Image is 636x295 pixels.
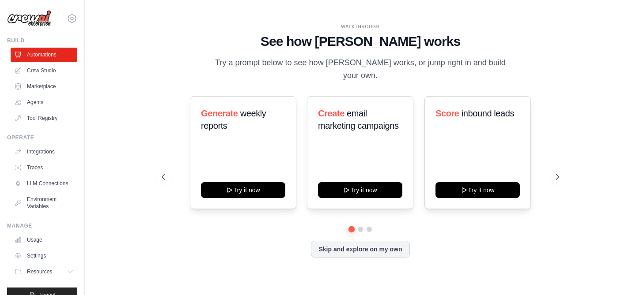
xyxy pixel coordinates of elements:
div: Operate [7,134,77,141]
div: WALKTHROUGH [162,23,559,30]
button: Try it now [201,182,285,198]
a: Traces [11,161,77,175]
a: Usage [11,233,77,247]
a: Environment Variables [11,192,77,213]
a: Settings [11,249,77,263]
a: Integrations [11,145,77,159]
button: Resources [11,265,77,279]
span: Generate [201,108,238,118]
span: inbound leads [461,108,514,118]
span: Resources [27,268,52,275]
span: email marketing campaigns [318,108,399,131]
a: Crew Studio [11,63,77,78]
div: Build [7,37,77,44]
p: Try a prompt below to see how [PERSON_NAME] works, or jump right in and build your own. [212,56,509,82]
button: Skip and explore on my own [311,241,409,258]
a: Marketplace [11,79,77,93]
a: Automations [11,48,77,62]
div: Manage [7,222,77,229]
a: Tool Registry [11,111,77,125]
a: LLM Connections [11,176,77,190]
a: Agents [11,95,77,109]
h1: See how [PERSON_NAME] works [162,34,559,49]
button: Try it now [435,182,520,198]
span: Score [435,108,459,118]
img: Logo [7,10,51,27]
button: Try it now [318,182,402,198]
span: Create [318,108,344,118]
